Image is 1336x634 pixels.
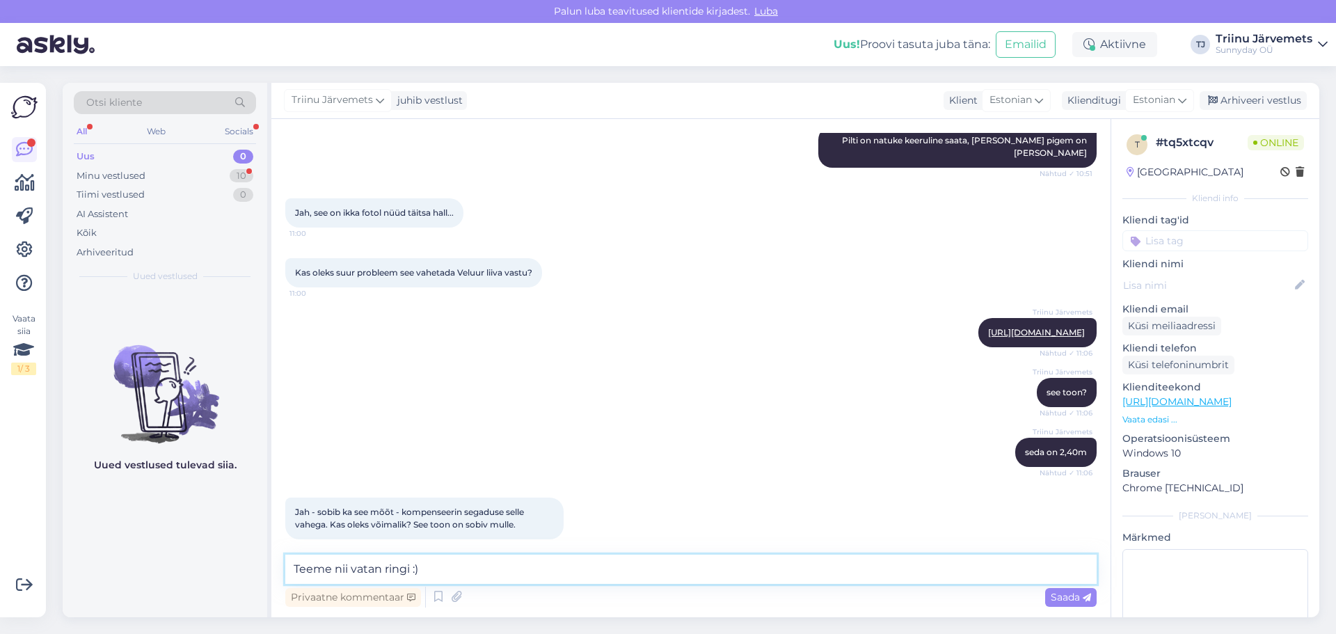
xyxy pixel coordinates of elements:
p: Klienditeekond [1122,380,1308,395]
button: Emailid [996,31,1056,58]
p: Kliendi nimi [1122,257,1308,271]
div: 0 [233,188,253,202]
span: Triinu Järvemets [1033,367,1092,377]
div: Kõik [77,226,97,240]
p: Windows 10 [1122,446,1308,461]
img: Askly Logo [11,94,38,120]
div: [GEOGRAPHIC_DATA] [1127,165,1243,180]
textarea: Teeme nii vatan ringi :) [285,555,1097,584]
span: Uued vestlused [133,270,198,283]
p: Kliendi telefon [1122,341,1308,356]
div: Aktiivne [1072,32,1157,57]
span: Saada [1051,591,1091,603]
div: # tq5xtcqv [1156,134,1248,151]
div: Triinu Järvemets [1216,33,1312,45]
div: Proovi tasuta juba täna: [834,36,990,53]
span: Nähtud ✓ 11:06 [1040,408,1092,418]
span: Luba [750,5,782,17]
span: Triinu Järvemets [1033,307,1092,317]
span: Estonian [1133,93,1175,108]
span: 11:00 [289,228,342,239]
div: Tiimi vestlused [77,188,145,202]
div: Küsi meiliaadressi [1122,317,1221,335]
div: Klienditugi [1062,93,1121,108]
span: t [1135,139,1140,150]
div: Klient [944,93,978,108]
div: All [74,122,90,141]
span: Online [1248,135,1304,150]
span: Estonian [989,93,1032,108]
span: 11:00 [289,288,342,299]
div: [PERSON_NAME] [1122,509,1308,522]
div: Sunnyday OÜ [1216,45,1312,56]
div: Minu vestlused [77,169,145,183]
div: 1 / 3 [11,363,36,375]
a: [URL][DOMAIN_NAME] [988,327,1085,338]
span: 11:10 [289,540,342,550]
div: Uus [77,150,95,164]
span: Kas oleks suur probleem see vahetada Veluur liiva vastu? [295,267,532,278]
p: Märkmed [1122,530,1308,545]
span: Nähtud ✓ 10:51 [1040,168,1092,179]
div: Kliendi info [1122,192,1308,205]
div: Privaatne kommentaar [285,588,421,607]
span: Triinu Järvemets [1033,427,1092,437]
div: AI Assistent [77,207,128,221]
p: Vaata edasi ... [1122,413,1308,426]
span: Triinu Järvemets [292,93,373,108]
a: Triinu JärvemetsSunnyday OÜ [1216,33,1328,56]
div: Socials [222,122,256,141]
div: Vaata siia [11,312,36,375]
img: No chats [63,320,267,445]
p: Chrome [TECHNICAL_ID] [1122,481,1308,496]
span: seda on 2,40m [1025,447,1087,457]
div: juhib vestlust [392,93,463,108]
span: see toon? [1047,387,1087,397]
div: Web [144,122,168,141]
p: Kliendi email [1122,302,1308,317]
div: 0 [233,150,253,164]
span: Nähtud ✓ 11:06 [1040,348,1092,358]
b: Uus! [834,38,860,51]
span: Nähtud ✓ 11:06 [1040,468,1092,478]
span: Otsi kliente [86,95,142,110]
span: Pilti on natuke keeruline saata, [PERSON_NAME] pigem on [PERSON_NAME] [842,135,1089,158]
p: Operatsioonisüsteem [1122,431,1308,446]
p: Brauser [1122,466,1308,481]
div: 10 [230,169,253,183]
p: Uued vestlused tulevad siia. [94,458,237,473]
span: Jah - sobib ka see mõõt - kompenseerin segaduse selle vahega. Kas oleks võimalik? See toon on sob... [295,507,526,530]
p: Kliendi tag'id [1122,213,1308,228]
div: Arhiveeri vestlus [1200,91,1307,110]
input: Lisa tag [1122,230,1308,251]
input: Lisa nimi [1123,278,1292,293]
span: Jah, see on ikka fotol nüüd täitsa hall... [295,207,454,218]
a: [URL][DOMAIN_NAME] [1122,395,1232,408]
div: TJ [1191,35,1210,54]
div: Küsi telefoninumbrit [1122,356,1234,374]
div: Arhiveeritud [77,246,134,260]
